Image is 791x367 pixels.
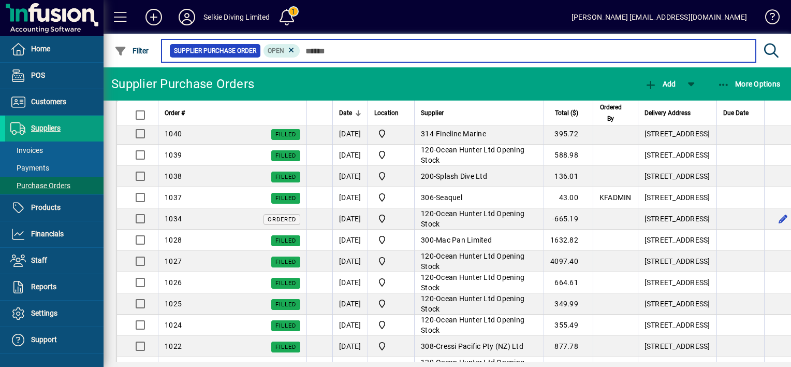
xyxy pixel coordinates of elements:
span: Ocean Hunter Ltd Opening Stock [421,316,524,334]
span: Filled [275,322,296,329]
span: Location [374,107,399,119]
span: Filled [275,174,296,180]
span: Shop [374,234,408,246]
span: 120 [421,252,434,260]
td: [STREET_ADDRESS] [638,208,716,230]
span: Filled [275,237,296,244]
span: Filled [275,280,296,287]
td: - [414,187,544,208]
span: 1038 [165,172,182,180]
span: Ordered [268,216,296,223]
td: -665.19 [544,208,593,230]
td: - [414,166,544,187]
span: 1037 [165,193,182,202]
span: Reports [31,283,56,291]
a: Payments [5,159,104,177]
td: - [414,336,544,357]
a: Products [5,195,104,221]
div: Location [374,107,408,119]
td: [STREET_ADDRESS] [638,166,716,187]
span: Shop [374,319,408,331]
td: 4097.40 [544,251,593,272]
span: 314 [421,130,434,138]
span: KFADMIN [599,193,632,202]
td: 395.72 [544,123,593,145]
span: 300 [421,236,434,244]
div: Supplier Purchase Orders [111,76,254,92]
a: Staff [5,248,104,274]
a: Support [5,327,104,353]
td: 355.49 [544,315,593,336]
span: Filled [275,259,296,265]
span: Ocean Hunter Ltd Opening Stock [421,273,524,292]
td: [DATE] [332,251,368,272]
span: Home [31,45,50,53]
a: Home [5,36,104,62]
span: Customers [31,97,66,106]
td: [DATE] [332,123,368,145]
span: Delivery Address [644,107,691,119]
span: Shop [374,276,408,289]
td: [STREET_ADDRESS] [638,251,716,272]
div: Supplier [421,107,537,119]
td: - [414,230,544,251]
td: [DATE] [332,145,368,166]
td: 588.98 [544,145,593,166]
a: Reports [5,274,104,300]
button: More Options [715,75,783,93]
td: 43.00 [544,187,593,208]
span: 1022 [165,342,182,350]
td: [STREET_ADDRESS] [638,315,716,336]
td: - [414,123,544,145]
span: Staff [31,256,47,264]
td: [STREET_ADDRESS] [638,272,716,293]
span: Shop [374,128,408,140]
span: 308 [421,342,434,350]
span: Ocean Hunter Ltd Opening Stock [421,252,524,271]
span: Ocean Hunter Ltd Opening Stock [421,209,524,228]
a: Settings [5,301,104,327]
td: 877.78 [544,336,593,357]
span: 120 [421,358,434,366]
span: 120 [421,294,434,303]
td: [DATE] [332,293,368,315]
div: Date [339,107,361,119]
td: - [414,272,544,293]
span: Settings [31,309,57,317]
span: 1040 [165,130,182,138]
div: [PERSON_NAME] [EMAIL_ADDRESS][DOMAIN_NAME] [572,9,747,25]
a: POS [5,63,104,89]
span: Financials [31,230,64,238]
button: Add [137,8,170,26]
td: 1632.82 [544,230,593,251]
div: Total ($) [550,107,588,119]
a: Purchase Orders [5,177,104,194]
div: Order # [165,107,300,119]
span: Ordered By [599,102,622,124]
td: [STREET_ADDRESS] [638,145,716,166]
td: [DATE] [332,336,368,357]
td: [STREET_ADDRESS] [638,230,716,251]
span: 120 [421,273,434,281]
span: More Options [717,80,781,88]
td: [DATE] [332,272,368,293]
span: 1027 [165,257,182,265]
a: Invoices [5,142,104,159]
span: 120 [421,146,434,154]
a: Knowledge Base [757,2,778,36]
span: Ocean Hunter Ltd Opening Stock [421,294,524,313]
td: 664.61 [544,272,593,293]
td: - [414,208,544,230]
span: Shop [374,298,408,310]
span: Ocean Hunter Ltd Opening Stock [421,146,524,164]
span: 1025 [165,300,182,308]
span: Suppliers [31,124,61,132]
td: 136.01 [544,166,593,187]
a: Financials [5,221,104,247]
a: Customers [5,89,104,115]
span: Mac Pan Limited [436,236,492,244]
span: Supplier [421,107,444,119]
span: Filled [275,131,296,138]
span: Shop [374,149,408,161]
span: Total ($) [555,107,578,119]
